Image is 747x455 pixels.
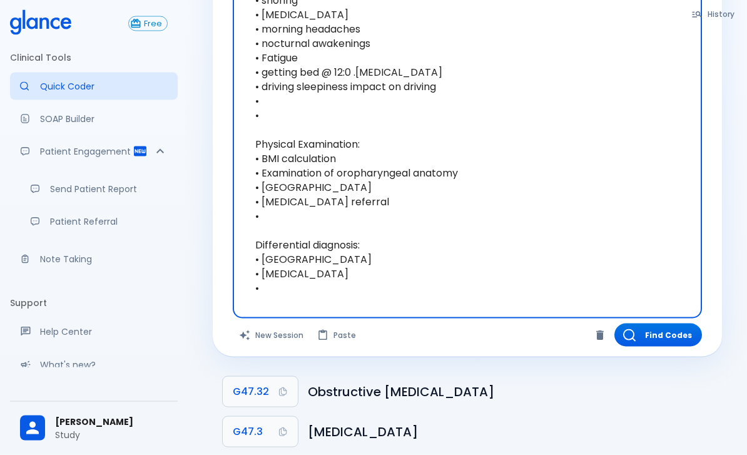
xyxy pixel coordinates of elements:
[40,359,168,371] p: What's new?
[139,19,167,29] span: Free
[40,325,168,338] p: Help Center
[40,113,168,125] p: SOAP Builder
[223,417,298,447] button: Copy Code G47.3 to clipboard
[10,138,178,165] div: Patient Reports & Referrals
[685,5,742,23] button: History
[233,423,263,441] span: G47.3
[40,80,168,93] p: Quick Coder
[308,422,712,442] h6: Sleep apnoea
[614,324,702,347] button: Find Codes
[223,377,298,407] button: Copy Code G47.32 to clipboard
[10,245,178,273] a: Advanced note-taking
[233,324,311,347] button: Clears all inputs and results.
[55,429,168,441] p: Study
[10,407,178,450] div: [PERSON_NAME]Study
[55,416,168,429] span: [PERSON_NAME]
[311,324,363,347] button: Paste from clipboard
[10,288,178,318] li: Support
[128,16,168,31] button: Free
[40,253,168,265] p: Note Taking
[10,105,178,133] a: Docugen: Compose a clinical documentation in seconds
[20,175,178,203] a: Send a patient summary
[233,383,269,401] span: G47.32
[591,326,609,345] button: Clear
[10,43,178,73] li: Clinical Tools
[10,73,178,100] a: Moramiz: Find ICD10AM codes instantly
[40,145,133,158] p: Patient Engagement
[128,16,178,31] a: Click to view or change your subscription
[308,382,712,402] h6: Obstructive sleep apnoea syndrome
[10,351,178,379] div: Recent updates and feature releases
[20,208,178,235] a: Receive patient referrals
[50,183,168,195] p: Send Patient Report
[50,215,168,228] p: Patient Referral
[10,318,178,345] a: Get help from our support team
